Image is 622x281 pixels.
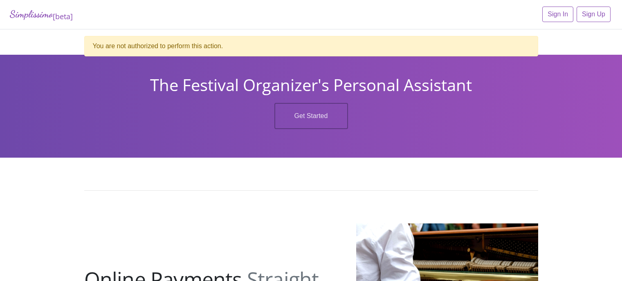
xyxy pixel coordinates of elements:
a: Get Started [274,103,348,129]
a: Sign In [542,7,573,22]
sub: [beta] [53,11,73,21]
a: Sign Up [577,7,611,22]
a: Simplissimo[beta] [10,7,73,22]
div: You are not authorized to perform this action. [84,36,538,56]
h1: The Festival Organizer's Personal Assistant [6,75,616,95]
